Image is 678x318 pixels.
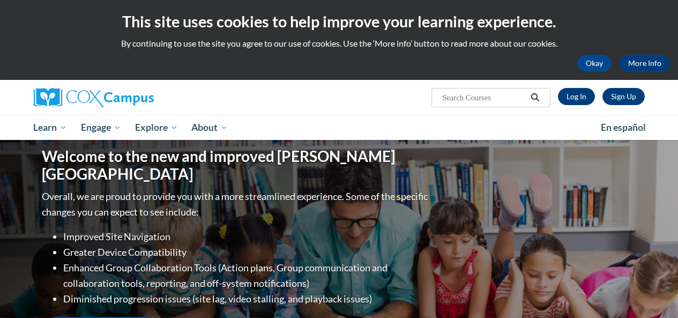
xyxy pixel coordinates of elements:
[42,189,430,220] p: Overall, we are proud to provide you with a more streamlined experience. Some of the specific cha...
[527,91,543,104] button: Search
[63,245,430,260] li: Greater Device Compatibility
[602,88,645,105] a: Register
[42,147,430,183] h1: Welcome to the new and improved [PERSON_NAME][GEOGRAPHIC_DATA]
[26,115,653,140] div: Main menu
[620,55,670,72] a: More Info
[8,38,670,49] p: By continuing to use the site you agree to our use of cookies. Use the ‘More info’ button to read...
[594,116,653,139] a: En español
[8,11,670,32] h2: This site uses cookies to help improve your learning experience.
[558,88,595,105] a: Log In
[34,88,154,107] img: Cox Campus
[191,121,228,134] span: About
[34,88,227,107] a: Cox Campus
[81,121,121,134] span: Engage
[74,115,128,140] a: Engage
[63,229,430,245] li: Improved Site Navigation
[128,115,185,140] a: Explore
[33,121,67,134] span: Learn
[27,115,74,140] a: Learn
[441,91,527,104] input: Search Courses
[635,275,669,309] iframe: Button to launch messaging window
[63,291,430,307] li: Diminished progression issues (site lag, video stalling, and playback issues)
[601,122,646,133] span: En español
[577,55,612,72] button: Okay
[63,260,430,291] li: Enhanced Group Collaboration Tools (Action plans, Group communication and collaboration tools, re...
[135,121,178,134] span: Explore
[184,115,235,140] a: About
